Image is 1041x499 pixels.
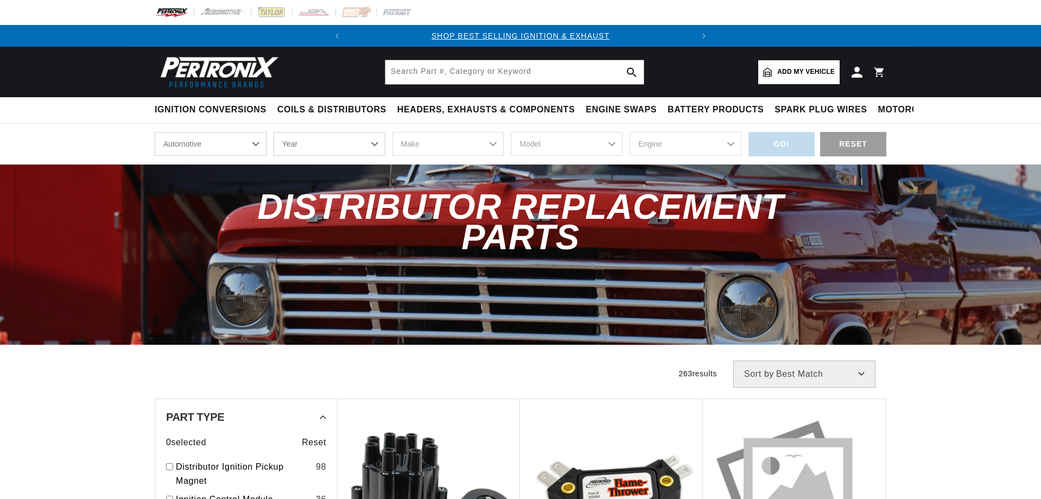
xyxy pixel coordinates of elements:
[348,30,693,42] div: Announcement
[128,25,913,47] slideshow-component: Translation missing: en.sections.announcements.announcement_bar
[511,132,623,156] select: Model
[274,132,385,156] select: Year
[678,369,717,378] span: 263 results
[277,104,386,116] span: Coils & Distributors
[155,53,280,91] img: Pertronix
[662,97,769,123] summary: Battery Products
[769,97,872,123] summary: Spark Plug Wires
[744,370,774,378] span: Sort by
[385,60,644,84] input: Search Part #, Category or Keyword
[392,97,580,123] summary: Headers, Exhausts & Components
[775,104,867,116] span: Spark Plug Wires
[693,25,715,47] button: Translation missing: en.sections.announcements.next_announcement
[758,60,840,84] a: Add my vehicle
[873,97,948,123] summary: Motorcycle
[155,132,266,156] select: Ride Type
[630,132,741,156] select: Engine
[733,361,875,388] select: Sort by
[316,460,326,474] div: 98
[155,104,266,116] span: Ignition Conversions
[580,97,662,123] summary: Engine Swaps
[348,30,693,42] div: 1 of 2
[431,31,610,40] a: SHOP BEST SELLING IGNITION & EXHAUST
[392,132,504,156] select: Make
[820,132,886,156] div: RESET
[302,435,326,450] span: Reset
[586,104,657,116] span: Engine Swaps
[620,60,644,84] button: search button
[668,104,764,116] span: Battery Products
[155,97,272,123] summary: Ignition Conversions
[166,435,206,450] span: 0 selected
[176,460,312,488] a: Distributor Ignition Pickup Magnet
[777,67,835,77] span: Add my vehicle
[878,104,943,116] span: Motorcycle
[272,97,392,123] summary: Coils & Distributors
[257,187,784,256] span: Distributor Replacement Parts
[326,25,348,47] button: Translation missing: en.sections.announcements.previous_announcement
[166,412,224,422] span: Part Type
[397,104,575,116] span: Headers, Exhausts & Components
